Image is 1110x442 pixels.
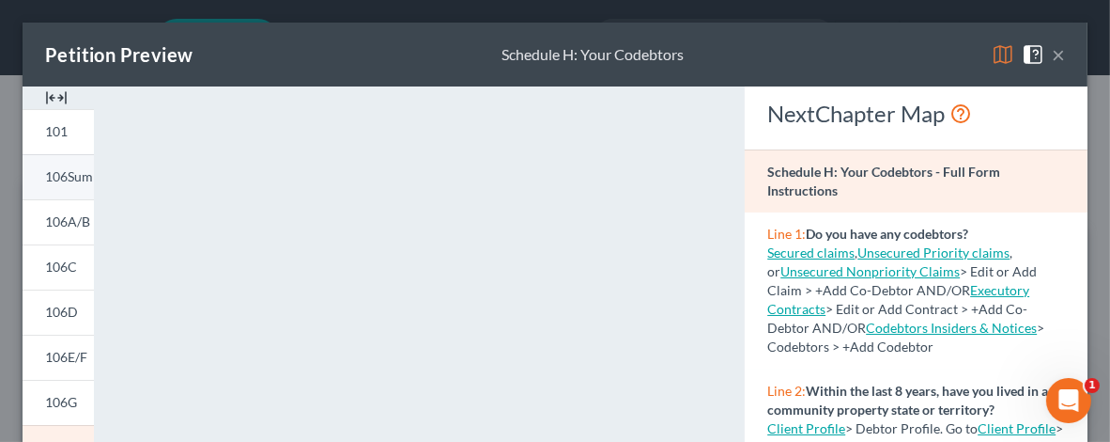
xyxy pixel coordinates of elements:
[857,245,1010,260] a: Unsecured Priority claims
[501,44,684,66] div: Schedule H: Your Codebtors
[767,245,857,260] span: ,
[767,164,1000,198] strong: Schedule H: Your Codebtors - Full Form Instructions
[780,263,960,279] a: Unsecured Nonpriority Claims
[45,394,77,410] span: 106G
[866,320,1037,336] a: Codebtors Insiders & Notices
[767,383,1048,418] strong: Within the last 8 years, have you lived in a community property state or territory?
[767,99,1065,129] div: NextChapter Map
[23,154,94,199] a: 106Sum
[767,420,845,436] a: Client Profile
[767,226,806,242] span: Line 1:
[767,245,1012,279] span: , or
[45,213,90,229] span: 106A/B
[1052,43,1065,66] button: ×
[23,290,94,335] a: 106D
[1046,378,1091,423] iframe: Intercom live chat
[45,41,193,68] div: Petition Preview
[45,168,93,184] span: 106Sum
[767,420,978,436] span: > Debtor Profile. Go to
[23,380,94,425] a: 106G
[767,320,1044,355] span: > Codebtors > +Add Codebtor
[45,349,87,365] span: 106E/F
[45,259,77,275] span: 106C
[1022,43,1044,66] img: help-close-5ba153eb36485ed6c1ea00a893f15db1cb9b99d6cae46e1a8edb6c62d00a1a76.svg
[767,282,1029,336] span: > Edit or Add Contract > +Add Co-Debtor AND/OR
[767,263,1037,298] span: > Edit or Add Claim > +Add Co-Debtor AND/OR
[23,199,94,245] a: 106A/B
[767,245,855,260] a: Secured claims
[767,383,806,399] span: Line 2:
[23,245,94,290] a: 106C
[45,87,68,109] img: expand-e0f6d898513216a626fdd78e52531dac95497ffd26381d4c15ee2fc46db09dca.svg
[978,420,1056,436] a: Client Profile
[806,226,968,242] strong: Do you have any codebtors?
[45,304,78,320] span: 106D
[45,123,68,139] span: 101
[1085,378,1100,393] span: 1
[992,43,1014,66] img: map-eea8200ae884c6f1103ae1953ef3d486a96c86aabb227e865a55264e3737af1f.svg
[23,109,94,154] a: 101
[23,335,94,380] a: 106E/F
